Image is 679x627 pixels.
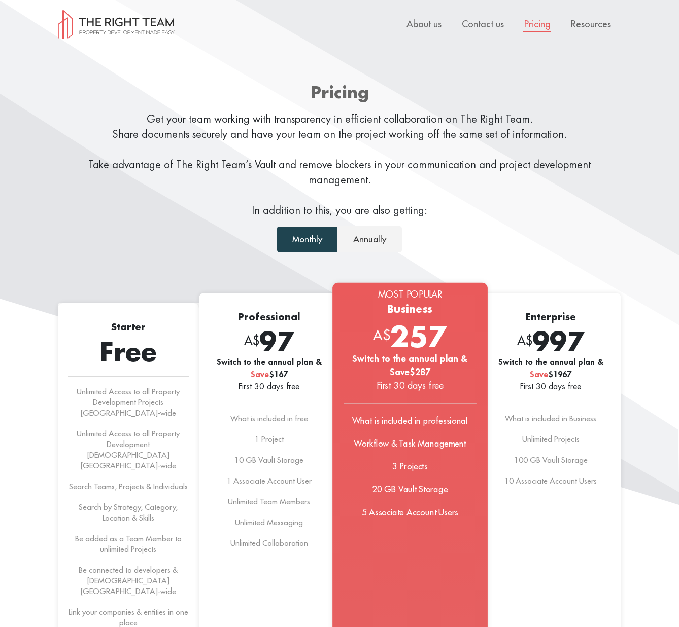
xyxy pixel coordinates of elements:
[251,371,269,379] span: Save
[199,381,340,393] div: First 30 days free
[68,502,189,524] li: Search by Strategy, Category, Location & Skills
[462,20,504,29] a: Contact us
[68,565,189,597] li: Be connected to developers & [DEMOGRAPHIC_DATA][GEOGRAPHIC_DATA]-wide
[406,20,442,29] a: About us
[332,324,487,353] div: 257
[209,518,330,528] li: Unlimited Messaging
[206,356,332,381] div: Switch to the annual plan & $167
[58,10,175,39] img: The Right Team
[344,438,476,450] li: Workflow & Task Management
[344,416,476,427] li: What is included in professional
[68,482,189,492] li: Search Teams, Projects & Individuals
[481,308,622,326] h5: Enterprise
[571,20,611,29] a: Resources
[332,288,487,302] div: Most Popular
[481,381,622,393] div: First 30 days free
[373,329,390,342] sup: A$
[491,476,612,487] li: 10 Associate Account Users
[517,335,532,347] sup: A$
[277,227,337,252] a: Monthly
[491,414,612,424] li: What is included in Business
[344,507,476,519] li: 5 Associate Account Users
[524,20,551,29] a: Pricing
[68,534,189,555] li: Be added as a Team Member to unlimited Projects
[344,484,476,496] li: 20 GB Vault Storage
[491,434,612,445] li: Unlimited Projects
[68,429,189,471] li: Unlimited Access to all Property Development [DEMOGRAPHIC_DATA][GEOGRAPHIC_DATA]-wide
[244,335,259,347] sup: A$
[344,461,476,473] li: 3 Projects
[481,330,622,356] div: 997
[209,455,330,466] li: 10 GB Vault Storage
[487,356,614,381] div: Switch to the annual plan & $1967
[209,414,330,424] li: What is included in free
[209,497,330,507] li: Unlimited Team Members
[88,114,591,215] span: Get your team working with transparency in efficient collaboration on The Right Team. Share docum...
[68,387,189,419] li: Unlimited Access to all Property Development Projects [GEOGRAPHIC_DATA]-wide
[530,371,548,379] span: Save
[491,455,612,466] li: 100 GB Vault Storage
[337,226,402,253] a: Annually
[332,300,487,320] h5: Business
[58,318,199,337] h5: Starter
[199,330,340,356] div: 97
[209,476,330,487] li: 1 Associate Account User
[199,308,340,326] h5: Professional
[340,353,480,380] div: Switch to the annual plan & $287
[209,538,330,549] li: Unlimited Collaboration
[390,368,410,377] span: Save
[58,341,199,366] div: Free
[58,79,621,107] h1: Pricing
[332,379,487,392] div: First 30 days free
[209,434,330,445] li: 1 Project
